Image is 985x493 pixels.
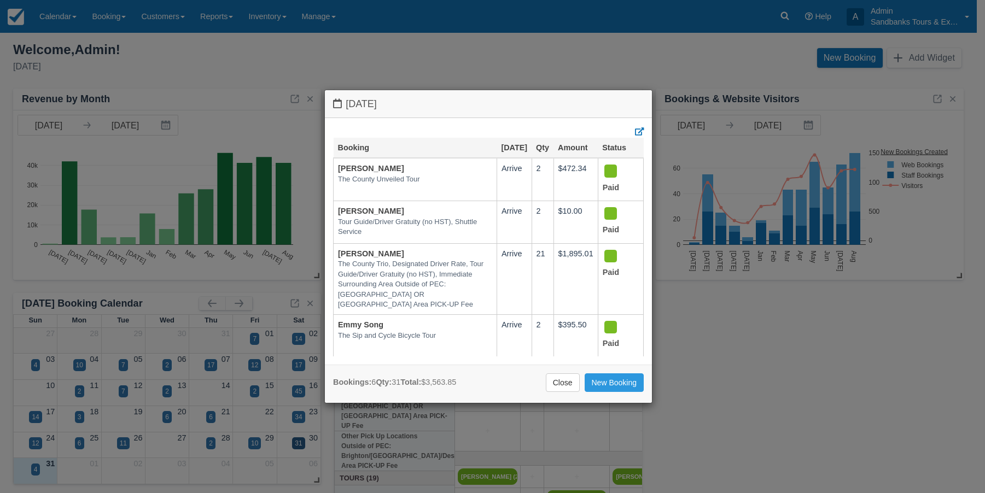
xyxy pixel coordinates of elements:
[501,143,527,152] a: [DATE]
[603,206,630,239] div: Paid
[553,314,598,357] td: $395.50
[497,243,532,314] td: Arrive
[553,201,598,244] td: $10.00
[338,259,492,310] em: The County Trio, Designated Driver Rate, Tour Guide/Driver Gratuity (no HST), Immediate Surroundi...
[338,249,404,258] a: [PERSON_NAME]
[532,201,553,244] td: 2
[338,320,383,329] a: Emmy Song
[553,243,598,314] td: $1,895.01
[603,248,630,281] div: Paid
[553,158,598,201] td: $472.34
[400,378,421,386] strong: Total:
[338,174,492,185] em: The County Unveiled Tour
[338,164,404,173] a: [PERSON_NAME]
[338,207,404,215] a: [PERSON_NAME]
[497,314,532,357] td: Arrive
[333,98,644,110] h4: [DATE]
[333,378,371,386] strong: Bookings:
[603,319,630,353] div: Paid
[333,377,456,388] div: 6 31 $3,563.85
[603,163,630,196] div: Paid
[585,373,644,392] a: New Booking
[338,331,492,341] em: The Sip and Cycle Bicycle Tour
[376,378,392,386] strong: Qty:
[558,143,587,152] a: Amount
[532,243,553,314] td: 21
[532,314,553,357] td: 2
[602,143,626,152] a: Status
[532,158,553,201] td: 2
[497,201,532,244] td: Arrive
[497,158,532,201] td: Arrive
[546,373,580,392] a: Close
[536,143,549,152] a: Qty
[338,217,492,237] em: Tour Guide/Driver Gratuity (no HST), Shuttle Service
[338,143,370,152] a: Booking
